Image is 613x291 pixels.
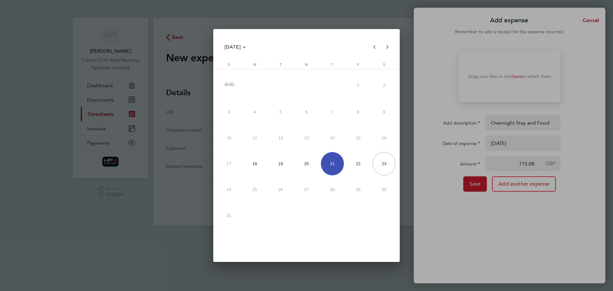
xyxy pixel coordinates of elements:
span: 3 [217,100,241,124]
button: August 24, 2025 [216,177,242,203]
span: 23 [373,152,396,175]
button: August 31, 2025 [216,203,242,228]
span: 21 [321,152,344,175]
span: 7 [321,100,344,124]
button: August 23, 2025 [371,151,397,177]
span: T [280,63,282,66]
button: August 19, 2025 [268,151,293,177]
span: 25 [243,178,267,201]
button: August 18, 2025 [242,151,268,177]
span: 8 [347,100,370,124]
span: 20 [295,152,318,175]
span: S [383,63,385,66]
span: T [331,63,334,66]
span: 9 [373,100,396,124]
button: August 9, 2025 [371,99,397,125]
button: August 29, 2025 [345,177,371,203]
span: [DATE] [224,44,241,50]
span: M [253,63,256,66]
span: 12 [269,126,292,149]
button: August 12, 2025 [268,125,293,151]
span: 11 [243,126,267,149]
button: August 21, 2025 [319,151,345,177]
span: 1 [347,73,370,97]
span: 2 [373,73,396,97]
span: 19 [269,152,292,175]
span: 17 [217,152,241,175]
span: S [228,63,230,66]
span: 22 [347,152,370,175]
span: 28 [321,178,344,201]
span: 16 [373,126,396,149]
button: Next month [381,41,394,53]
button: August 25, 2025 [242,177,268,203]
span: 24 [217,178,241,201]
span: 18 [243,152,267,175]
span: 31 [217,204,241,227]
button: August 17, 2025 [216,151,242,177]
span: 10 [217,126,241,149]
button: August 28, 2025 [319,177,345,203]
button: August 6, 2025 [293,99,319,125]
button: August 8, 2025 [345,99,371,125]
button: August 16, 2025 [371,125,397,151]
button: August 5, 2025 [268,99,293,125]
button: Previous month [368,41,381,53]
button: August 10, 2025 [216,125,242,151]
button: August 2, 2025 [371,72,397,99]
span: 5 [269,100,292,124]
span: 15 [347,126,370,149]
button: August 4, 2025 [242,99,268,125]
button: August 20, 2025 [293,151,319,177]
span: 29 [347,178,370,201]
span: 13 [295,126,318,149]
button: August 14, 2025 [319,125,345,151]
span: 26 [269,178,292,201]
button: August 11, 2025 [242,125,268,151]
span: F [357,63,359,66]
button: August 15, 2025 [345,125,371,151]
span: W [305,63,308,66]
span: 4 [243,100,267,124]
button: August 30, 2025 [371,177,397,203]
button: August 27, 2025 [293,177,319,203]
button: August 3, 2025 [216,99,242,125]
button: August 13, 2025 [293,125,319,151]
button: August 7, 2025 [319,99,345,125]
span: 14 [321,126,344,149]
span: 27 [295,178,318,201]
button: August 22, 2025 [345,151,371,177]
span: 6 [295,100,318,124]
button: August 1, 2025 [345,72,371,99]
button: August 26, 2025 [268,177,293,203]
td: AUG [216,72,345,99]
button: Choose month and year [222,41,248,53]
span: 30 [373,178,396,201]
